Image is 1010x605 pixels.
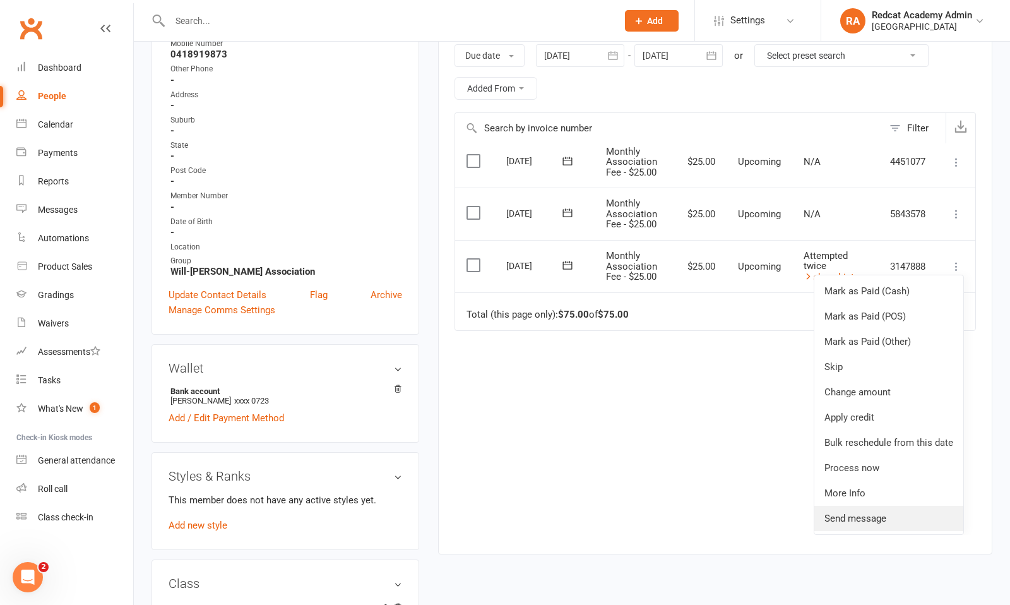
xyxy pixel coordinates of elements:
span: 2 [39,562,49,572]
div: Messages [38,205,78,215]
a: Calendar [16,111,133,139]
a: Roll call [16,475,133,503]
strong: - [170,201,402,213]
div: Address [170,89,402,101]
h3: Class [169,577,402,590]
span: Add [647,16,663,26]
a: General attendance kiosk mode [16,446,133,475]
a: Clubworx [15,13,47,44]
div: Calendar [38,119,73,129]
p: This member does not have any active styles yet. [169,493,402,508]
a: Dashboard [16,54,133,82]
a: Add new style [169,520,227,531]
span: Monthly Association Fee - $25.00 [606,198,657,230]
span: Settings [730,6,765,35]
div: [DATE] [506,256,564,275]
div: Filter [907,121,929,136]
td: $25.00 [672,188,727,240]
a: Bulk reschedule from this date [814,430,963,455]
td: 3147888 [879,240,937,293]
button: Added From [454,77,537,100]
span: 1 [90,402,100,413]
div: Reports [38,176,69,186]
div: What's New [38,404,83,414]
div: [DATE] [506,151,564,171]
input: Search... [166,12,609,30]
span: N/A [804,156,821,167]
div: RA [840,8,865,33]
strong: $75.00 [598,309,629,320]
strong: - [170,125,402,136]
a: Tasks [16,366,133,395]
div: Gradings [38,290,74,300]
div: Automations [38,233,89,243]
a: Add / Edit Payment Method [169,410,284,426]
strong: Will-[PERSON_NAME] Association [170,266,402,277]
h3: Wallet [169,361,402,375]
div: Tasks [38,375,61,385]
div: Suburb [170,114,402,126]
iframe: Intercom live chat [13,562,43,592]
span: Monthly Association Fee - $25.00 [606,250,657,282]
strong: - [170,227,402,238]
strong: - [170,75,402,86]
a: Assessments [16,338,133,366]
div: Product Sales [38,261,92,272]
strong: - [170,150,402,162]
a: Mark as Paid (POS) [814,304,963,329]
td: $25.00 [672,136,727,188]
a: Product Sales [16,253,133,281]
div: State [170,140,402,152]
button: Filter [883,113,946,143]
a: More Info [814,481,963,506]
div: Roll call [38,484,68,494]
div: Dashboard [38,63,81,73]
h3: Styles & Ranks [169,469,402,483]
div: Class check-in [38,512,93,522]
td: 5843578 [879,188,937,240]
a: What's New1 [16,395,133,423]
a: Update Contact Details [169,287,266,302]
div: Group [170,255,402,267]
div: Member Number [170,190,402,202]
span: xxxx 0723 [234,396,269,405]
a: Archive [371,287,402,302]
strong: $75.00 [558,309,589,320]
div: [GEOGRAPHIC_DATA] [872,21,972,32]
a: Mark as Paid (Other) [814,329,963,354]
a: Gradings [16,281,133,309]
span: Upcoming [738,208,781,220]
strong: Bank account [170,386,396,396]
a: show history [804,272,867,283]
a: Process now [814,455,963,481]
div: Mobile Number [170,38,402,50]
span: Attempted twice [804,250,848,272]
td: 4451077 [879,136,937,188]
div: or [734,48,743,63]
a: Send message [814,506,963,531]
a: Automations [16,224,133,253]
a: Flag [310,287,328,302]
a: Apply credit [814,405,963,430]
a: Class kiosk mode [16,503,133,532]
strong: - [170,100,402,111]
a: Skip [814,354,963,380]
span: Monthly Association Fee - $25.00 [606,146,657,178]
a: People [16,82,133,111]
a: Manage Comms Settings [169,302,275,318]
strong: - [170,176,402,187]
a: Mark as Paid (Cash) [814,279,963,304]
div: Total (this page only): of [466,309,629,320]
div: [DATE] [506,203,564,223]
a: Messages [16,196,133,224]
a: Reports [16,167,133,196]
span: Upcoming [738,156,781,167]
button: Add [625,10,679,32]
div: General attendance [38,455,115,465]
div: Other Phone [170,63,402,75]
span: N/A [804,208,821,220]
td: $25.00 [672,240,727,293]
a: Payments [16,139,133,167]
div: Date of Birth [170,216,402,228]
div: Waivers [38,318,69,328]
